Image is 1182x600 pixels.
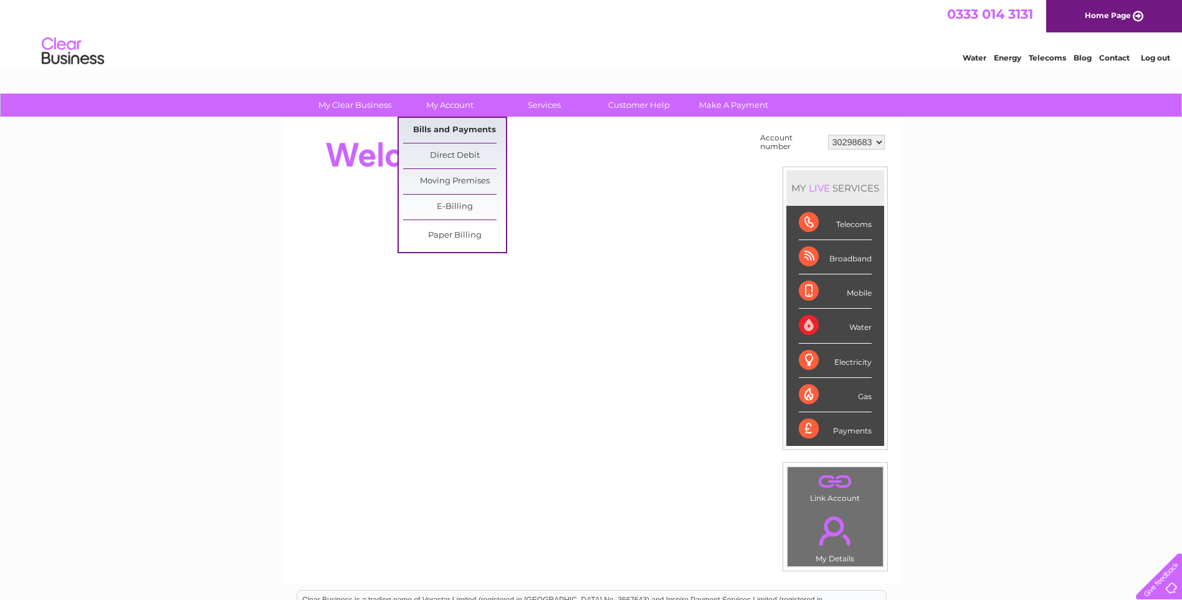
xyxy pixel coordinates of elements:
[1029,53,1066,62] a: Telecoms
[799,309,872,343] div: Water
[1074,53,1092,62] a: Blog
[757,130,825,154] td: Account number
[799,206,872,240] div: Telecoms
[403,223,506,248] a: Paper Billing
[1141,53,1170,62] a: Log out
[786,170,884,206] div: MY SERVICES
[799,240,872,274] div: Broadband
[303,94,406,117] a: My Clear Business
[403,169,506,194] a: Moving Premises
[41,32,105,70] img: logo.png
[1099,53,1130,62] a: Contact
[787,467,884,506] td: Link Account
[787,506,884,567] td: My Details
[799,412,872,446] div: Payments
[799,344,872,378] div: Electricity
[588,94,690,117] a: Customer Help
[297,7,886,60] div: Clear Business is a trading name of Verastar Limited (registered in [GEOGRAPHIC_DATA] No. 3667643...
[963,53,986,62] a: Water
[947,6,1033,22] a: 0333 014 3131
[403,195,506,220] a: E-Billing
[994,53,1021,62] a: Energy
[493,94,596,117] a: Services
[398,94,501,117] a: My Account
[403,143,506,168] a: Direct Debit
[403,118,506,143] a: Bills and Payments
[682,94,785,117] a: Make A Payment
[791,470,880,492] a: .
[799,378,872,412] div: Gas
[806,182,832,194] div: LIVE
[799,274,872,309] div: Mobile
[791,509,880,553] a: .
